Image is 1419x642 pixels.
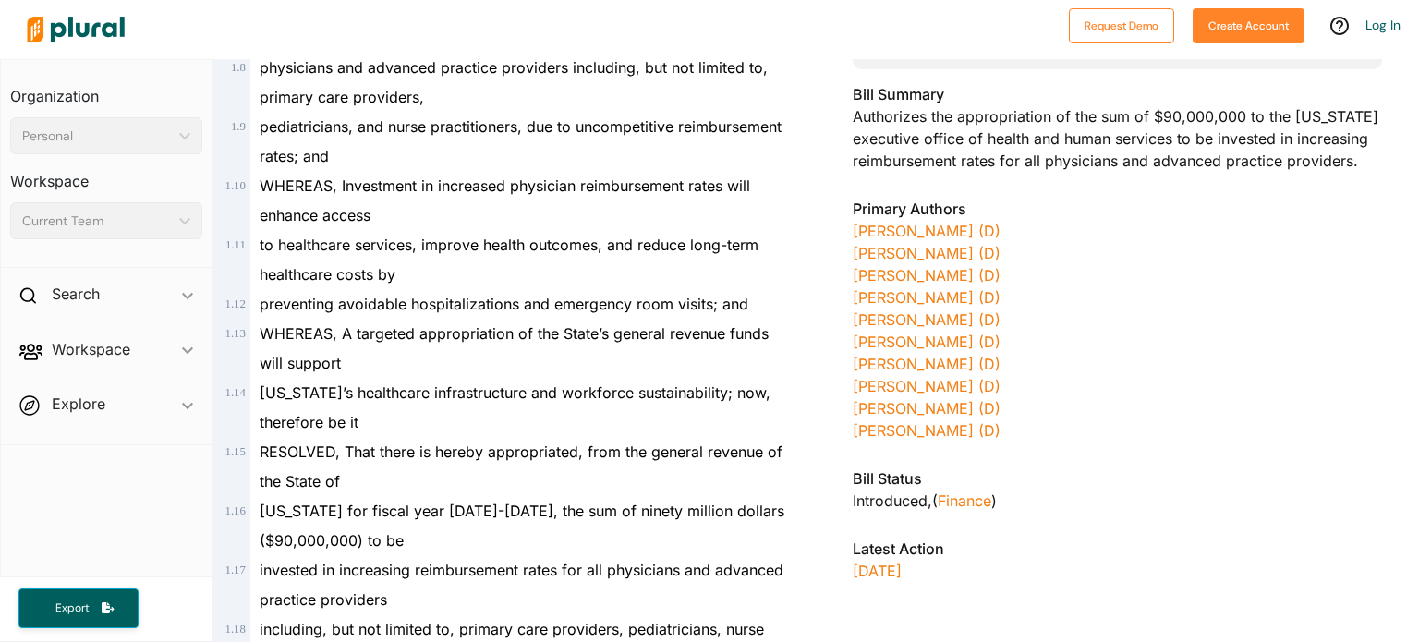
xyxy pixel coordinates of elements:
[224,504,245,517] span: 1 . 16
[260,442,782,491] span: RESOLVED, That there is hereby appropriated, from the general revenue of the State of
[853,222,1001,240] a: [PERSON_NAME] (D)
[1193,15,1304,34] a: Create Account
[224,179,245,192] span: 1 . 10
[260,117,782,165] span: pediatricians, and nurse practitioners, due to uncompetitive reimbursement rates; and
[1069,8,1174,43] button: Request Demo
[260,502,784,550] span: [US_STATE] for fiscal year [DATE]-[DATE], the sum of ninety million dollars ($90,000,000) to be
[853,399,1001,418] a: [PERSON_NAME] (D)
[224,445,245,458] span: 1 . 15
[853,310,1001,329] a: [PERSON_NAME] (D)
[260,383,770,431] span: [US_STATE]’s healthcare infrastructure and workforce sustainability; now, therefore be it
[260,324,769,372] span: WHEREAS, A targeted appropriation of the State’s general revenue funds will support
[853,467,1382,490] h3: Bill Status
[231,120,246,133] span: 1 . 9
[224,563,245,576] span: 1 . 17
[260,561,783,609] span: invested in increasing reimbursement rates for all physicians and advanced practice providers
[224,327,245,340] span: 1 . 13
[1069,15,1174,34] a: Request Demo
[853,490,1382,512] div: Introduced , ( )
[853,421,1001,440] a: [PERSON_NAME] (D)
[260,236,758,284] span: to healthcare services, improve health outcomes, and reduce long-term healthcare costs by
[853,83,1382,183] div: Authorizes the appropriation of the sum of $90,000,000 to the [US_STATE] executive office of heal...
[225,238,246,251] span: 1 . 11
[853,538,1382,560] h3: Latest Action
[10,154,202,195] h3: Workspace
[260,176,750,224] span: WHEREAS, Investment in increased physician reimbursement rates will enhance access
[22,127,172,146] div: Personal
[10,69,202,110] h3: Organization
[22,212,172,231] div: Current Team
[1193,8,1304,43] button: Create Account
[853,83,1382,105] h3: Bill Summary
[224,386,245,399] span: 1 . 14
[853,288,1001,307] a: [PERSON_NAME] (D)
[853,266,1001,285] a: [PERSON_NAME] (D)
[853,198,1382,220] h3: Primary Authors
[224,297,245,310] span: 1 . 12
[18,588,139,628] button: Export
[260,295,748,313] span: preventing avoidable hospitalizations and emergency room visits; and
[853,377,1001,395] a: [PERSON_NAME] (D)
[853,333,1001,351] a: [PERSON_NAME] (D)
[853,355,1001,373] a: [PERSON_NAME] (D)
[938,491,991,510] a: Finance
[231,61,246,74] span: 1 . 8
[52,284,100,304] h2: Search
[853,244,1001,262] a: [PERSON_NAME] (D)
[1365,17,1401,33] a: Log In
[42,600,102,616] span: Export
[853,560,1382,582] p: [DATE]
[224,623,245,636] span: 1 . 18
